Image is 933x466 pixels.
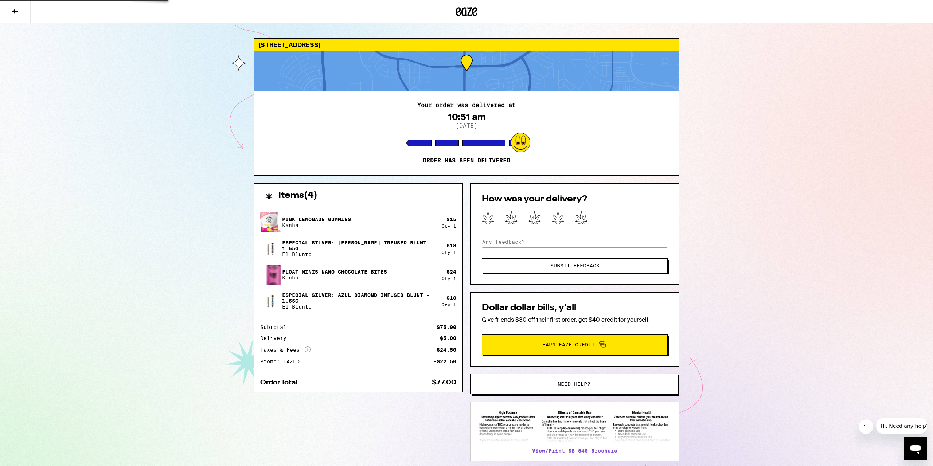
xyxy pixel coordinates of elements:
a: View/Print SB 540 Brochure [532,448,617,454]
img: Especial Silver: Rosa Diamond Infused Blunt - 1.65g [260,242,281,255]
p: Give friends $30 off their first order, get $40 credit for yourself! [482,316,668,324]
p: Especial Silver: [PERSON_NAME] Infused Blunt - 1.65g [282,240,436,251]
p: Pink Lemonade Gummies [282,216,351,222]
h2: How was your delivery? [482,195,668,204]
div: Promo: LAZED [260,359,305,364]
div: Taxes & Fees [260,346,311,353]
p: Kanha [282,275,387,281]
p: Float Minis Nano Chocolate Bites [282,269,387,275]
button: Earn Eaze Credit [482,334,668,355]
div: Delivery [260,336,292,341]
button: Need help? [470,374,678,394]
div: 10:51 am [448,112,485,122]
p: Kanha [282,222,351,228]
div: $77.00 [432,379,456,386]
div: Order Total [260,379,302,386]
div: $ 24 [446,269,456,275]
div: [STREET_ADDRESS] [254,39,679,51]
p: Order has been delivered [423,157,510,164]
span: Need help? [558,381,590,387]
div: $75.00 [437,325,456,330]
iframe: Close message [859,419,873,434]
span: Hi. Need any help? [4,5,52,11]
img: Float Minis Nano Chocolate Bites [260,250,281,299]
input: Any feedback? [482,236,668,247]
div: $ 18 [446,295,456,301]
div: $ 15 [446,216,456,222]
div: Qty: 1 [442,250,456,255]
div: Subtotal [260,325,292,330]
p: El Blunto [282,304,436,310]
img: Pink Lemonade Gummies [260,211,281,233]
div: $5.00 [440,336,456,341]
div: $ 18 [446,243,456,248]
div: Qty: 1 [442,302,456,307]
div: Qty: 1 [442,224,456,228]
div: $24.50 [437,347,456,352]
iframe: Message from company [876,418,927,434]
p: [DATE] [456,122,477,129]
div: Qty: 1 [442,276,456,281]
span: Submit Feedback [550,263,600,268]
img: Especial Silver: Azul Diamond Infused Blunt - 1.65g [260,294,281,308]
h2: Items ( 4 ) [278,191,317,200]
span: Earn Eaze Credit [542,342,595,347]
img: SB 540 Brochure preview [478,409,672,443]
div: -$22.50 [433,359,456,364]
iframe: Button to launch messaging window [904,437,927,460]
p: El Blunto [282,251,436,257]
p: Especial Silver: Azul Diamond Infused Blunt - 1.65g [282,292,436,304]
h2: Dollar dollar bills, y'all [482,304,668,312]
button: Submit Feedback [482,258,668,273]
h2: Your order was delivered at [417,102,516,108]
